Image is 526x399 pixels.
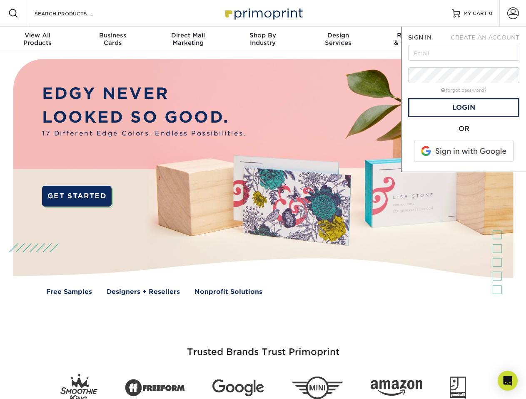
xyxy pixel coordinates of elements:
div: Open Intercom Messenger [498,371,518,391]
div: Services [301,32,376,47]
span: 0 [489,10,493,16]
img: Amazon [371,380,422,396]
a: Designers + Resellers [107,287,180,297]
a: Nonprofit Solutions [194,287,262,297]
img: Primoprint [222,4,305,22]
a: BusinessCards [75,27,150,53]
img: Google [212,379,264,397]
a: Direct MailMarketing [150,27,225,53]
a: forgot password? [441,88,486,93]
input: SEARCH PRODUCTS..... [34,8,115,18]
div: Cards [75,32,150,47]
span: Design [301,32,376,39]
a: Shop ByIndustry [225,27,300,53]
img: Goodwill [450,377,466,399]
a: DesignServices [301,27,376,53]
a: GET STARTED [42,186,112,207]
a: Free Samples [46,287,92,297]
input: Email [408,45,519,61]
span: CREATE AN ACCOUNT [451,34,519,41]
div: Industry [225,32,300,47]
span: MY CART [464,10,487,17]
h3: Trusted Brands Trust Primoprint [20,327,507,367]
span: Direct Mail [150,32,225,39]
span: Resources [376,32,451,39]
span: Shop By [225,32,300,39]
div: Marketing [150,32,225,47]
div: OR [408,124,519,134]
a: Resources& Templates [376,27,451,53]
div: & Templates [376,32,451,47]
span: Business [75,32,150,39]
p: LOOKED SO GOOD. [42,106,246,129]
span: 17 Different Edge Colors. Endless Possibilities. [42,129,246,138]
span: SIGN IN [408,34,431,41]
a: Login [408,98,519,117]
p: EDGY NEVER [42,82,246,106]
